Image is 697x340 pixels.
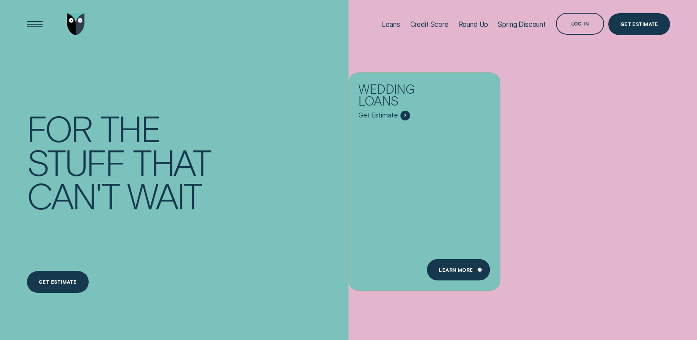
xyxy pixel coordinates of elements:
a: Get Estimate [608,13,670,35]
div: Spring Discount [498,20,546,29]
div: Loans [382,20,400,29]
div: Credit Score [410,20,449,29]
div: Round Up [459,20,488,29]
button: Open Menu [24,13,46,35]
button: Log in [556,13,604,35]
h4: For the stuff that can't wait [27,111,215,212]
span: Get Estimate [358,111,398,119]
a: Get estimate [27,271,89,293]
a: Wedding Loans - Learn more [349,73,500,285]
a: Learn more [427,259,490,281]
div: Wedding Loans [358,83,455,111]
img: Wisr [67,13,85,35]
